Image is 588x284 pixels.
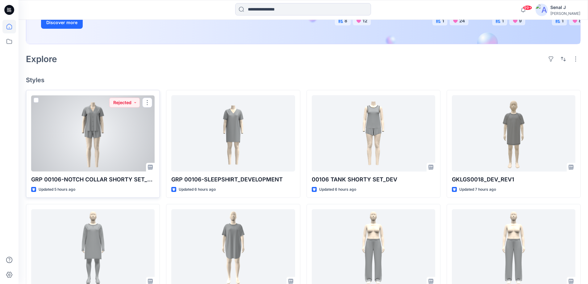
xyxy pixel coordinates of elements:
[550,4,580,11] div: Senal J
[31,95,155,172] a: GRP 00106-NOTCH COLLAR SHORTY SET_DEVELOPMENT
[26,76,581,84] h4: Styles
[536,4,548,16] img: avatar
[312,95,435,172] a: 00106 TANK SHORTY SET_DEV
[312,175,435,184] p: 00106 TANK SHORTY SET_DEV
[319,186,356,193] p: Updated 6 hours ago
[171,95,295,172] a: GRP 00106-SLEEPSHIRT_DEVELOPMENT
[171,175,295,184] p: GRP 00106-SLEEPSHIRT_DEVELOPMENT
[550,11,580,16] div: [PERSON_NAME]
[179,186,216,193] p: Updated 6 hours ago
[41,16,180,29] a: Discover more
[452,95,575,172] a: GKLGS0018_DEV_REV1
[523,5,532,10] span: 99+
[41,16,83,29] button: Discover more
[26,54,57,64] h2: Explore
[39,186,75,193] p: Updated 5 hours ago
[452,175,575,184] p: GKLGS0018_DEV_REV1
[31,175,155,184] p: GRP 00106-NOTCH COLLAR SHORTY SET_DEVELOPMENT
[459,186,496,193] p: Updated 7 hours ago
